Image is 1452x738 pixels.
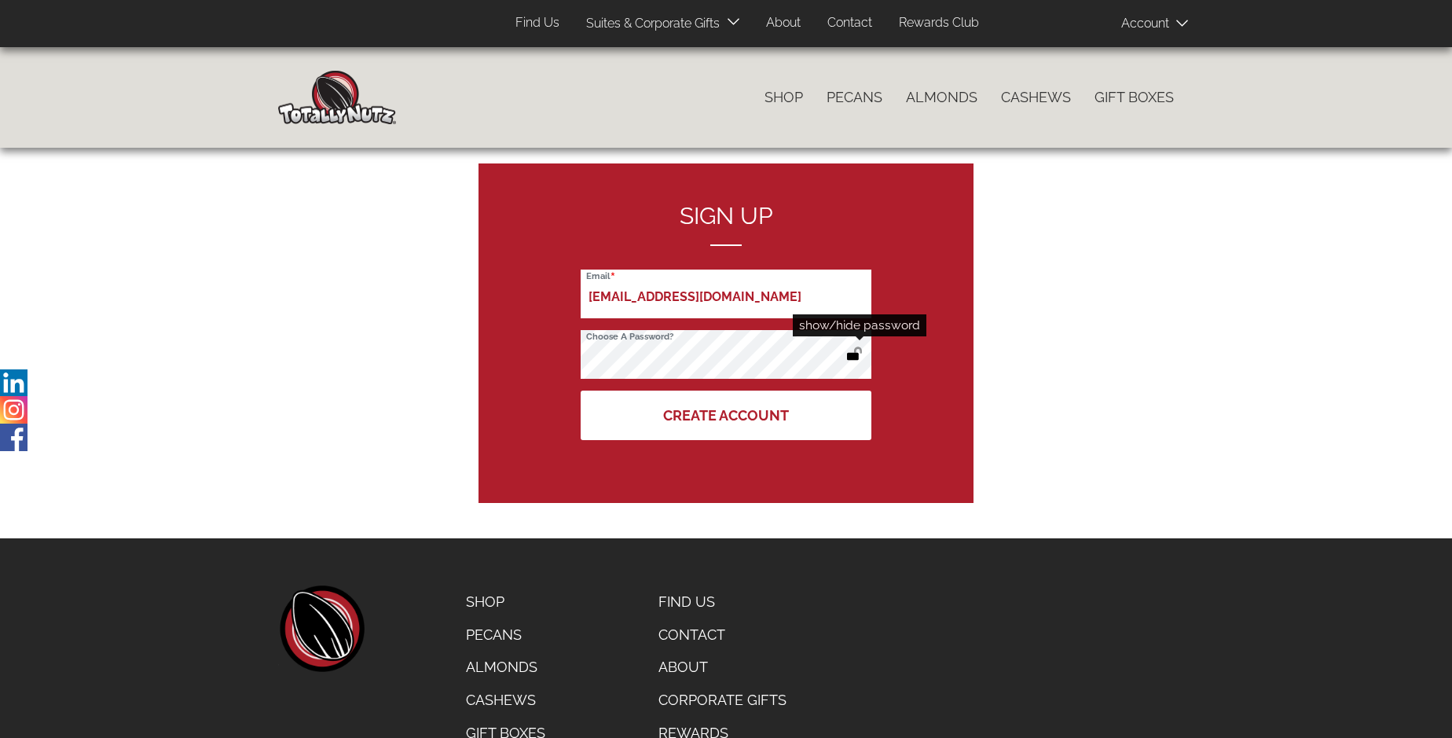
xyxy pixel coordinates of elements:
[581,270,871,318] input: Email
[647,619,801,652] a: Contact
[574,9,724,39] a: Suites & Corporate Gifts
[754,8,812,39] a: About
[454,684,557,717] a: Cashews
[278,586,365,672] a: home
[454,651,557,684] a: Almonds
[647,684,801,717] a: Corporate Gifts
[793,314,926,336] div: show/hide password
[753,81,815,114] a: Shop
[647,586,801,619] a: Find Us
[581,391,871,440] button: Create Account
[1083,81,1186,114] a: Gift Boxes
[581,203,871,246] h2: Sign up
[647,651,801,684] a: About
[894,81,989,114] a: Almonds
[454,619,557,652] a: Pecans
[504,8,571,39] a: Find Us
[989,81,1083,114] a: Cashews
[816,8,884,39] a: Contact
[887,8,991,39] a: Rewards Club
[454,586,557,619] a: Shop
[278,71,396,124] img: Home
[815,81,894,114] a: Pecans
